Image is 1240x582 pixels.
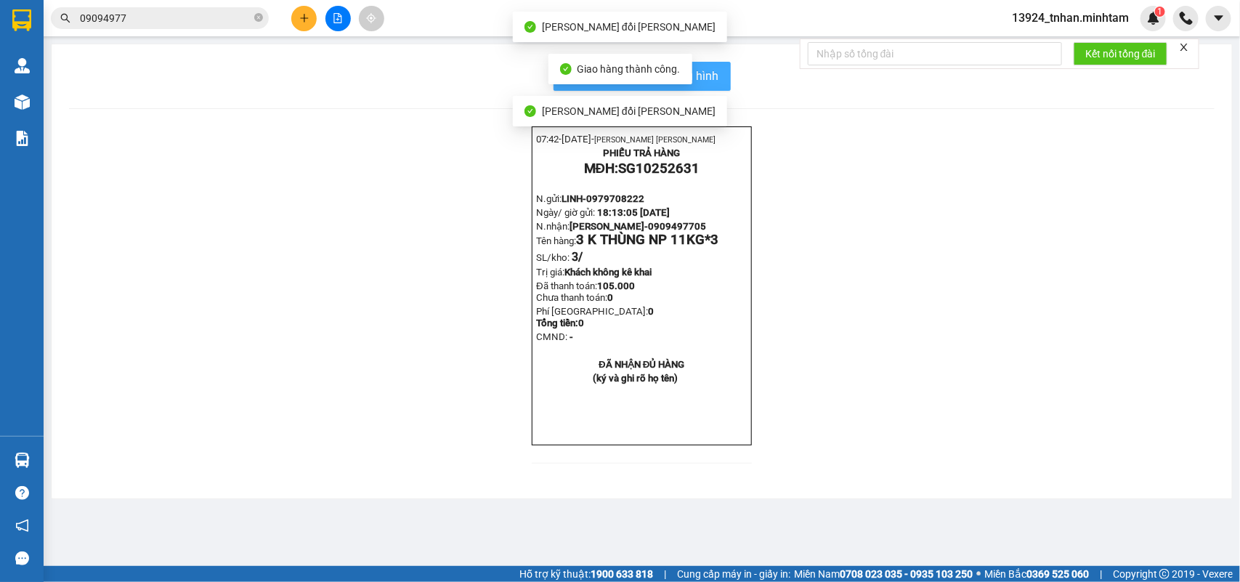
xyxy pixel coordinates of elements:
[536,252,570,263] span: SL/kho:
[139,12,255,80] div: [PERSON_NAME] Tư [PERSON_NAME]
[333,13,343,23] span: file-add
[572,250,583,264] span: 3/
[984,566,1089,582] span: Miền Bắc
[618,161,700,177] span: SG10252631
[542,21,716,33] span: [PERSON_NAME] đổi [PERSON_NAME]
[15,94,30,110] img: warehouse-icon
[325,6,351,31] button: file-add
[254,13,263,22] span: close-circle
[536,267,564,278] span: Trị giá:
[15,131,30,146] img: solution-icon
[12,12,35,28] span: Gửi:
[1179,42,1189,52] span: close
[291,6,317,31] button: plus
[1155,7,1165,17] sup: 1
[794,566,973,582] span: Miền Nam
[593,373,678,384] strong: (ký và ghi rõ họ tên)
[1157,7,1162,17] span: 1
[536,235,718,246] span: Tên hàng:
[536,207,595,218] span: Ngày/ giờ gửi:
[15,519,29,533] span: notification
[1147,12,1160,25] img: icon-new-feature
[840,568,973,580] strong: 0708 023 035 - 0935 103 250
[1212,12,1225,25] span: caret-down
[1180,12,1193,25] img: phone-icon
[597,280,635,291] span: 105.000
[15,551,29,565] span: message
[607,292,613,303] span: 0
[591,568,653,580] strong: 1900 633 818
[584,161,700,177] strong: MĐH:
[536,318,584,328] span: Tổng tiền:
[542,105,716,117] span: [PERSON_NAME] đổi [PERSON_NAME]
[1000,9,1140,27] span: 13924_tnhan.minhtam
[15,58,30,73] img: warehouse-icon
[1206,6,1231,31] button: caret-down
[576,232,718,248] span: 3 K THÙNG NP 11KG*3
[664,566,666,582] span: |
[562,193,644,204] span: LINH-
[524,105,536,117] span: check-circle
[570,221,648,232] span: [PERSON_NAME]-
[524,21,536,33] span: check-circle
[603,147,680,158] strong: PHIẾU TRẢ HÀNG
[570,331,573,342] span: -
[139,80,255,97] div: CHÚ HẢI
[808,42,1062,65] input: Nhập số tổng đài
[366,13,376,23] span: aim
[562,134,716,145] span: [DATE]-
[359,6,384,31] button: aim
[60,13,70,23] span: search
[299,13,309,23] span: plus
[536,193,644,204] span: N.gửi:
[677,566,790,582] span: Cung cấp máy in - giấy in:
[599,359,684,370] strong: ĐÃ NHẬN ĐỦ HÀNG
[1085,46,1156,62] span: Kết nối tổng đài
[578,63,681,75] span: Giao hàng thành công.
[564,267,652,278] span: Khách không kê khai
[1026,568,1089,580] strong: 0369 525 060
[536,331,567,342] span: CMND:
[536,306,654,328] span: Phí [GEOGRAPHIC_DATA]:
[1074,42,1167,65] button: Kết nối tổng đài
[15,453,30,468] img: warehouse-icon
[12,9,31,31] img: logo-vxr
[578,318,584,328] span: 0
[594,135,716,145] span: [PERSON_NAME] [PERSON_NAME]
[15,486,29,500] span: question-circle
[976,571,981,577] span: ⚪️
[12,45,129,62] div: TUYẾT
[648,221,706,232] span: 0909497705
[1159,569,1170,579] span: copyright
[586,193,644,204] span: 0979708222
[80,10,251,26] input: Tìm tên, số ĐT hoặc mã đơn
[519,566,653,582] span: Hỗ trợ kỹ thuật:
[536,280,635,303] span: Đã thanh toán:
[12,12,129,45] div: [PERSON_NAME]
[536,221,706,232] span: N.nhận:
[536,306,654,328] strong: 0
[536,134,716,145] span: 07:42-
[139,12,174,28] span: Nhận:
[536,292,613,303] span: Chưa thanh toán:
[560,63,572,75] span: check-circle
[1100,566,1102,582] span: |
[597,207,670,218] span: 18:13:05 [DATE]
[254,12,263,25] span: close-circle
